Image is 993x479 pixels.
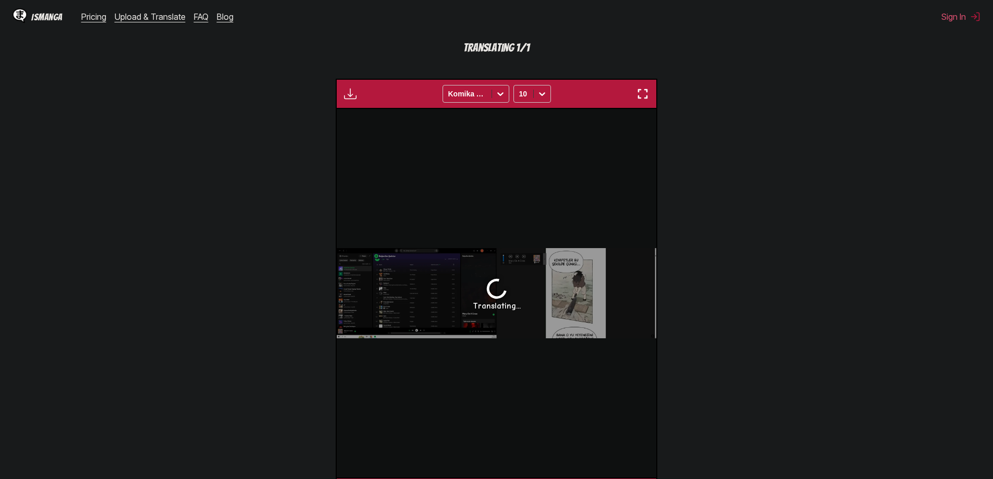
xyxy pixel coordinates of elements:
[13,8,27,23] img: IsManga Logo
[970,11,980,22] img: Sign out
[484,276,509,301] img: Loading
[392,42,600,54] p: Translating 1/1
[13,8,81,25] a: IsManga LogoIsManga
[344,88,357,100] img: Download translated images
[31,12,63,22] div: IsManga
[194,11,209,22] a: FAQ
[473,301,521,311] div: Translating...
[941,11,980,22] button: Sign In
[636,88,649,100] img: Enter fullscreen
[217,11,234,22] a: Blog
[115,11,186,22] a: Upload & Translate
[81,11,106,22] a: Pricing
